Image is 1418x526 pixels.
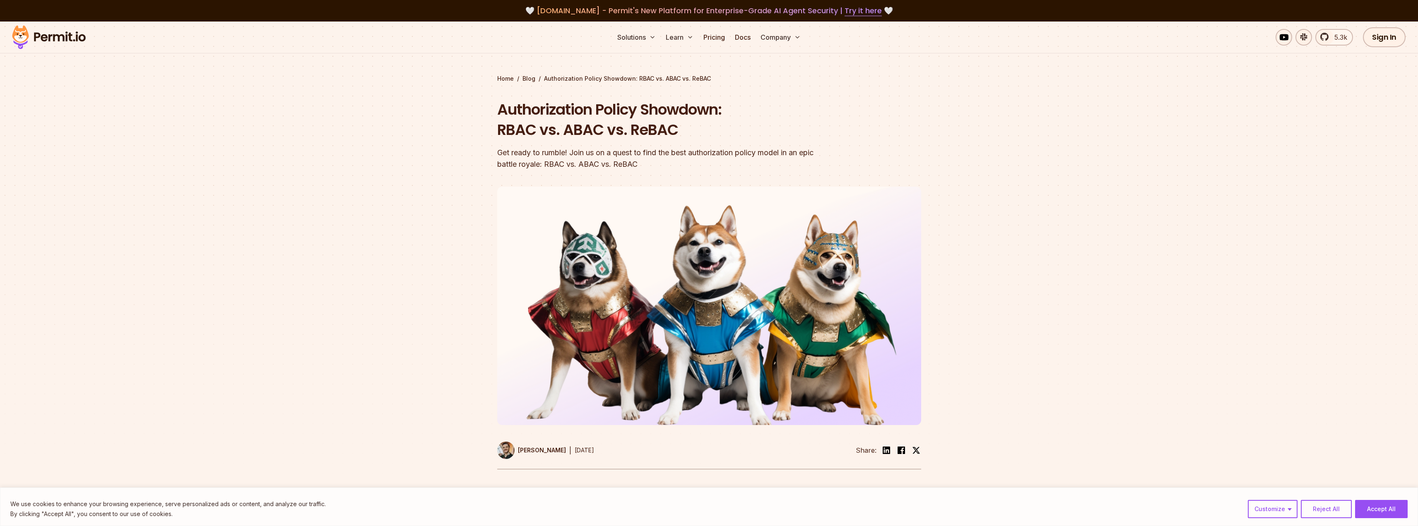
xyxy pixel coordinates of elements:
[881,445,891,455] img: linkedin
[522,74,535,83] a: Blog
[1329,32,1347,42] span: 5.3k
[1315,29,1353,46] a: 5.3k
[856,445,876,455] li: Share:
[497,442,566,459] a: [PERSON_NAME]
[662,29,697,46] button: Learn
[518,446,566,454] p: [PERSON_NAME]
[912,446,920,454] img: twitter
[8,23,89,51] img: Permit logo
[896,445,906,455] img: facebook
[732,29,754,46] a: Docs
[20,5,1398,17] div: 🤍 🤍
[845,5,882,16] a: Try it here
[569,445,571,455] div: |
[1363,27,1406,47] a: Sign In
[497,187,921,425] img: Authorization Policy Showdown: RBAC vs. ABAC vs. ReBAC
[497,99,815,140] h1: Authorization Policy Showdown: RBAC vs. ABAC vs. ReBAC
[1301,500,1352,518] button: Reject All
[10,509,326,519] p: By clicking "Accept All", you consent to our use of cookies.
[757,29,804,46] button: Company
[497,147,815,170] div: Get ready to rumble! Join us on a quest to find the best authorization policy model in an epic ba...
[575,447,594,454] time: [DATE]
[1248,500,1298,518] button: Customize
[537,5,882,16] span: [DOMAIN_NAME] - Permit's New Platform for Enterprise-Grade AI Agent Security |
[497,74,514,83] a: Home
[700,29,728,46] a: Pricing
[497,74,921,83] div: / /
[10,499,326,509] p: We use cookies to enhance your browsing experience, serve personalized ads or content, and analyz...
[614,29,659,46] button: Solutions
[497,442,515,459] img: Daniel Bass
[1355,500,1408,518] button: Accept All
